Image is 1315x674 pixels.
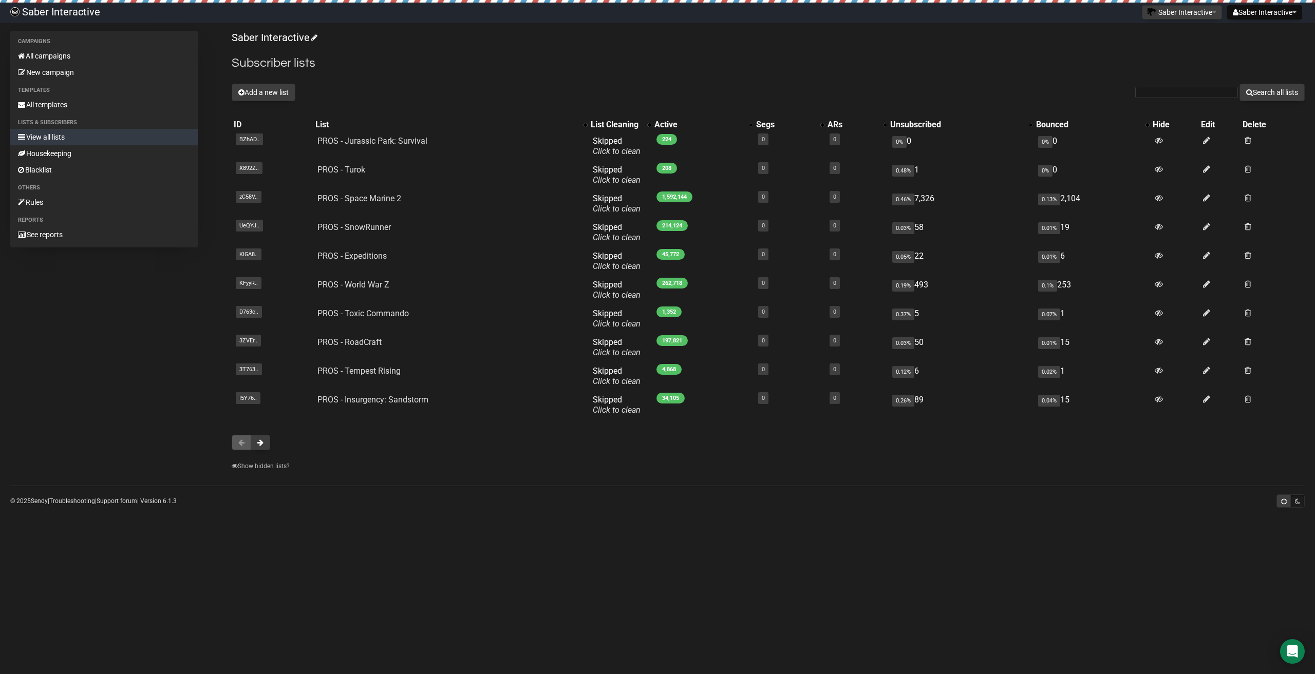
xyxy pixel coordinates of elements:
[656,306,682,317] span: 1,352
[317,337,382,347] a: PROS - RoadCraft
[1038,222,1060,234] span: 0.01%
[825,118,888,132] th: ARs: No sort applied, activate to apply an ascending sort
[593,165,641,185] span: Skipped
[593,261,641,271] a: Click to clean
[833,251,836,258] a: 0
[1280,639,1305,664] div: Open Intercom Messenger
[232,463,290,470] a: Show hidden lists?
[1034,362,1150,391] td: 1
[236,248,261,260] span: KlGA8..
[890,120,1024,130] div: Unsubscribed
[236,220,263,232] span: UeQYJ..
[1034,304,1150,333] td: 1
[591,120,642,130] div: List Cleaning
[762,165,765,171] a: 0
[888,189,1034,218] td: 7,326
[762,194,765,200] a: 0
[317,194,401,203] a: PROS - Space Marine 2
[762,395,765,401] a: 0
[754,118,825,132] th: Segs: No sort applied, activate to apply an ascending sort
[593,136,641,156] span: Skipped
[10,7,20,16] img: ec1bccd4d48495f5e7d53d9a520ba7e5
[593,175,641,185] a: Click to clean
[10,84,198,97] li: Templates
[892,165,914,177] span: 0.48%
[833,366,836,373] a: 0
[1038,251,1060,263] span: 0.01%
[1142,5,1222,20] button: Saber Interactive
[593,194,641,214] span: Skipped
[833,165,836,171] a: 0
[656,335,688,346] span: 197,821
[593,348,641,357] a: Click to clean
[1034,118,1150,132] th: Bounced: No sort applied, activate to apply an ascending sort
[593,395,641,415] span: Skipped
[1201,120,1238,130] div: Edit
[97,497,137,505] a: Support forum
[1199,118,1241,132] th: Edit: No sort applied, sorting is disabled
[593,222,641,242] span: Skipped
[888,161,1034,189] td: 1
[236,191,261,203] span: zC58V..
[589,118,652,132] th: List Cleaning: No sort applied, activate to apply an ascending sort
[888,118,1034,132] th: Unsubscribed: No sort applied, activate to apply an ascending sort
[10,35,198,48] li: Campaigns
[10,495,177,507] p: © 2025 | | | Version 6.1.3
[232,31,316,44] a: Saber Interactive
[10,226,198,243] a: See reports
[1034,189,1150,218] td: 2,104
[833,280,836,286] a: 0
[10,182,198,194] li: Others
[892,222,914,234] span: 0.03%
[236,162,262,174] span: X892Z..
[49,497,95,505] a: Troubleshooting
[833,309,836,315] a: 0
[10,145,198,162] a: Housekeeping
[892,395,914,407] span: 0.26%
[1038,337,1060,349] span: 0.01%
[1038,165,1053,177] span: 0%
[232,84,295,101] button: Add a new list
[892,309,914,320] span: 0.37%
[656,364,682,375] span: 4,868
[10,97,198,113] a: All templates
[593,251,641,271] span: Skipped
[593,280,641,300] span: Skipped
[762,136,765,143] a: 0
[236,392,260,404] span: I5Y76..
[1034,161,1150,189] td: 0
[1036,120,1140,130] div: Bounced
[656,191,692,202] span: 1,592,144
[317,309,409,318] a: PROS - Toxic Commando
[313,118,589,132] th: List: No sort applied, activate to apply an ascending sort
[10,214,198,226] li: Reports
[833,222,836,229] a: 0
[232,54,1305,72] h2: Subscriber lists
[762,222,765,229] a: 0
[1038,280,1057,292] span: 0.1%
[317,280,389,290] a: PROS - World War Z
[656,278,688,288] span: 262,718
[656,393,685,403] span: 34,105
[756,120,815,130] div: Segs
[1038,136,1053,148] span: 0%
[888,391,1034,419] td: 89
[656,163,677,174] span: 208
[317,136,427,146] a: PROS - Jurassic Park: Survival
[236,306,262,318] span: D763c..
[1034,132,1150,161] td: 0
[888,333,1034,362] td: 50
[317,222,391,232] a: PROS - SnowRunner
[1038,366,1060,378] span: 0.02%
[593,233,641,242] a: Click to clean
[888,362,1034,391] td: 6
[833,395,836,401] a: 0
[892,337,914,349] span: 0.03%
[656,134,677,145] span: 224
[236,133,263,145] span: BZhAD..
[892,194,914,205] span: 0.46%
[892,280,914,292] span: 0.19%
[1241,118,1305,132] th: Delete: No sort applied, sorting is disabled
[1243,120,1303,130] div: Delete
[593,290,641,300] a: Click to clean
